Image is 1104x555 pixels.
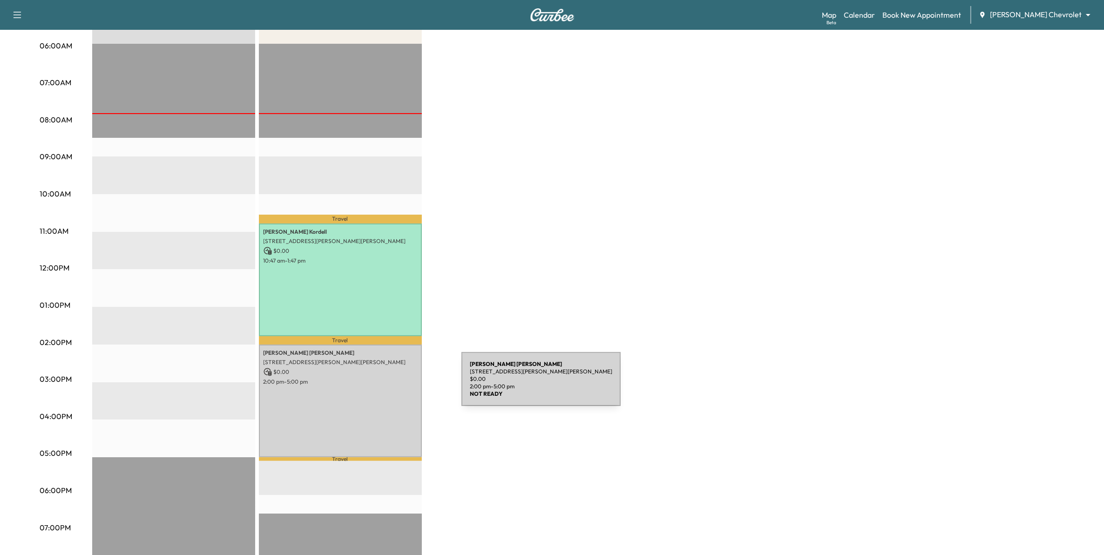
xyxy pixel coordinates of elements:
span: [PERSON_NAME] Chevrolet [990,9,1082,20]
p: 10:47 am - 1:47 pm [264,257,417,264]
p: $ 0.00 [264,368,417,376]
p: 02:00PM [40,337,72,348]
p: 06:00AM [40,40,73,51]
p: 09:00AM [40,151,73,162]
p: [STREET_ADDRESS][PERSON_NAME][PERSON_NAME] [264,237,417,245]
p: 07:00PM [40,522,71,533]
p: 11:00AM [40,225,69,237]
p: 10:00AM [40,188,71,199]
a: Book New Appointment [882,9,961,20]
p: 08:00AM [40,114,73,125]
p: 2:00 pm - 5:00 pm [264,378,417,386]
p: Travel [259,336,422,344]
p: 05:00PM [40,447,72,459]
p: 07:00AM [40,77,72,88]
p: 03:00PM [40,373,72,385]
p: [PERSON_NAME] [PERSON_NAME] [264,349,417,357]
p: 12:00PM [40,262,70,273]
a: Calendar [844,9,875,20]
p: 06:00PM [40,485,72,496]
p: Travel [259,215,422,223]
p: [PERSON_NAME] Kordell [264,228,417,236]
a: MapBeta [822,9,836,20]
p: 01:00PM [40,299,71,311]
p: $ 0.00 [264,247,417,255]
div: Beta [826,19,836,26]
img: Curbee Logo [530,8,575,21]
p: Travel [259,457,422,461]
p: 04:00PM [40,411,73,422]
p: [STREET_ADDRESS][PERSON_NAME][PERSON_NAME] [264,359,417,366]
